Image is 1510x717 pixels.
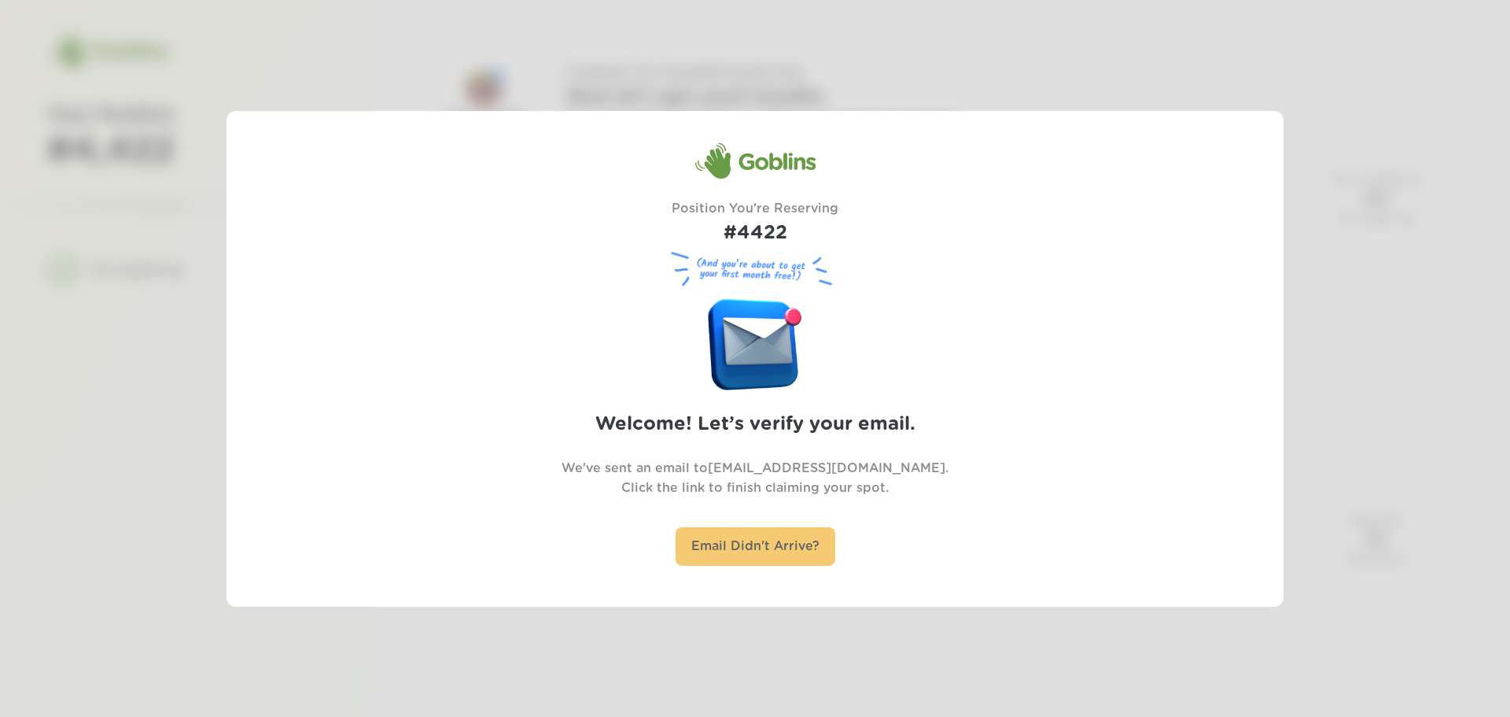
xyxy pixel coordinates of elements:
[665,248,845,291] figure: (And you’re about to get your first month free!)
[694,142,816,179] div: Goblins
[595,410,915,439] h2: Welcome! Let’s verify your email.
[672,219,838,248] h1: #4422
[562,459,948,498] p: We've sent an email to [EMAIL_ADDRESS][DOMAIN_NAME] . Click the link to finish claiming your spot.
[672,199,838,248] div: Position You're Reserving
[676,527,835,566] div: Email Didn't Arrive?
